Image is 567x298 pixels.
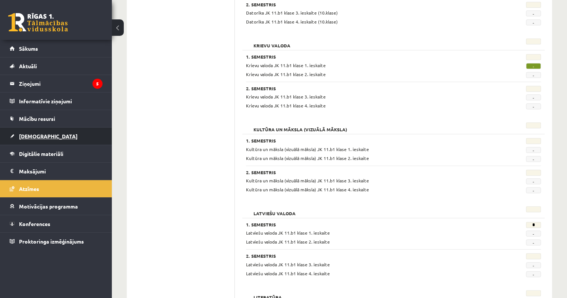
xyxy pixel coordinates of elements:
[246,122,355,130] h2: Kultūra un māksla (vizuālā māksla)
[10,92,103,110] a: Informatīvie ziņojumi
[10,163,103,180] a: Maksājumi
[526,103,541,109] span: -
[246,54,490,59] h3: 1. Semestris
[19,150,63,157] span: Digitālie materiāli
[526,72,541,78] span: -
[19,92,103,110] legend: Informatīvie ziņojumi
[19,220,50,227] span: Konferences
[246,170,490,175] h3: 2. Semestris
[526,10,541,16] span: -
[246,261,330,267] span: Latviešu valoda JK 11.b1 klase 3. ieskaite
[246,38,298,46] h2: Krievu valoda
[246,178,369,183] span: Kultūra un māksla (vizuālā māksla) JK 11.b1 klase 3. ieskaite
[246,103,326,109] span: Krievu valoda JK 11.b1 klase 4. ieskaite
[526,187,541,193] span: -
[19,75,103,92] legend: Ziņojumi
[526,230,541,236] span: -
[246,290,289,298] h2: Literatūra
[10,57,103,75] a: Aktuāli
[246,239,330,245] span: Latviešu valoda JK 11.b1 klase 2. ieskaite
[246,222,490,227] h3: 1. Semestris
[246,206,303,214] h2: Latviešu valoda
[246,19,338,25] span: Datorika JK 11.b1 klase 4. ieskaite (10.klase)
[526,178,541,184] span: -
[8,13,68,32] a: Rīgas 1. Tālmācības vidusskola
[246,71,326,77] span: Krievu valoda JK 11.b1 klase 2. ieskaite
[19,115,55,122] span: Mācību resursi
[246,155,369,161] span: Kultūra un māksla (vizuālā māksla) JK 11.b1 klase 2. ieskaite
[19,133,78,139] span: [DEMOGRAPHIC_DATA]
[246,94,326,100] span: Krievu valoda JK 11.b1 klase 3. ieskaite
[246,62,326,68] span: Krievu valoda JK 11.b1 klase 1. ieskaite
[526,147,541,153] span: -
[246,186,369,192] span: Kultūra un māksla (vizuālā māksla) JK 11.b1 klase 4. ieskaite
[526,63,541,69] span: -
[10,75,103,92] a: Ziņojumi5
[19,45,38,52] span: Sākums
[10,233,103,250] a: Proktoringa izmēģinājums
[526,19,541,25] span: -
[10,180,103,197] a: Atzīmes
[246,138,490,143] h3: 1. Semestris
[10,110,103,127] a: Mācību resursi
[246,230,330,236] span: Latviešu valoda JK 11.b1 klase 1. ieskaite
[10,128,103,145] a: [DEMOGRAPHIC_DATA]
[526,239,541,245] span: -
[19,163,103,180] legend: Maksājumi
[10,145,103,162] a: Digitālie materiāli
[10,40,103,57] a: Sākums
[92,79,103,89] i: 5
[19,63,37,69] span: Aktuāli
[246,270,330,276] span: Latviešu valoda JK 11.b1 klase 4. ieskaite
[19,203,78,210] span: Motivācijas programma
[246,2,490,7] h3: 2. Semestris
[10,215,103,232] a: Konferences
[526,156,541,162] span: -
[526,271,541,277] span: -
[246,86,490,91] h3: 2. Semestris
[246,10,338,16] span: Datorika JK 11.b1 klase 3. ieskaite (10.klase)
[19,185,39,192] span: Atzīmes
[526,94,541,100] span: -
[19,238,84,245] span: Proktoringa izmēģinājums
[246,146,369,152] span: Kultūra un māksla (vizuālā māksla) JK 11.b1 klase 1. ieskaite
[10,198,103,215] a: Motivācijas programma
[526,262,541,268] span: -
[246,253,490,258] h3: 2. Semestris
